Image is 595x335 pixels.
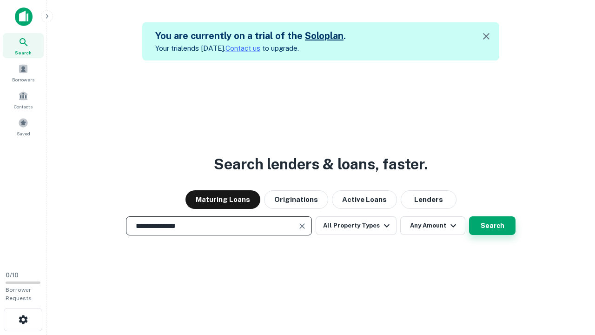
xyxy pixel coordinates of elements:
[15,7,33,26] img: capitalize-icon.png
[214,153,428,175] h3: Search lenders & loans, faster.
[549,261,595,305] iframe: Chat Widget
[225,44,260,52] a: Contact us
[6,287,32,301] span: Borrower Requests
[469,216,516,235] button: Search
[17,130,30,137] span: Saved
[12,76,34,83] span: Borrowers
[3,114,44,139] a: Saved
[332,190,397,209] button: Active Loans
[3,60,44,85] a: Borrowers
[3,33,44,58] a: Search
[6,272,19,279] span: 0 / 10
[316,216,397,235] button: All Property Types
[155,43,346,54] p: Your trial ends [DATE]. to upgrade.
[400,216,465,235] button: Any Amount
[264,190,328,209] button: Originations
[155,29,346,43] h5: You are currently on a trial of the .
[296,220,309,233] button: Clear
[3,87,44,112] a: Contacts
[305,30,344,41] a: Soloplan
[15,49,32,56] span: Search
[185,190,260,209] button: Maturing Loans
[401,190,456,209] button: Lenders
[14,103,33,110] span: Contacts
